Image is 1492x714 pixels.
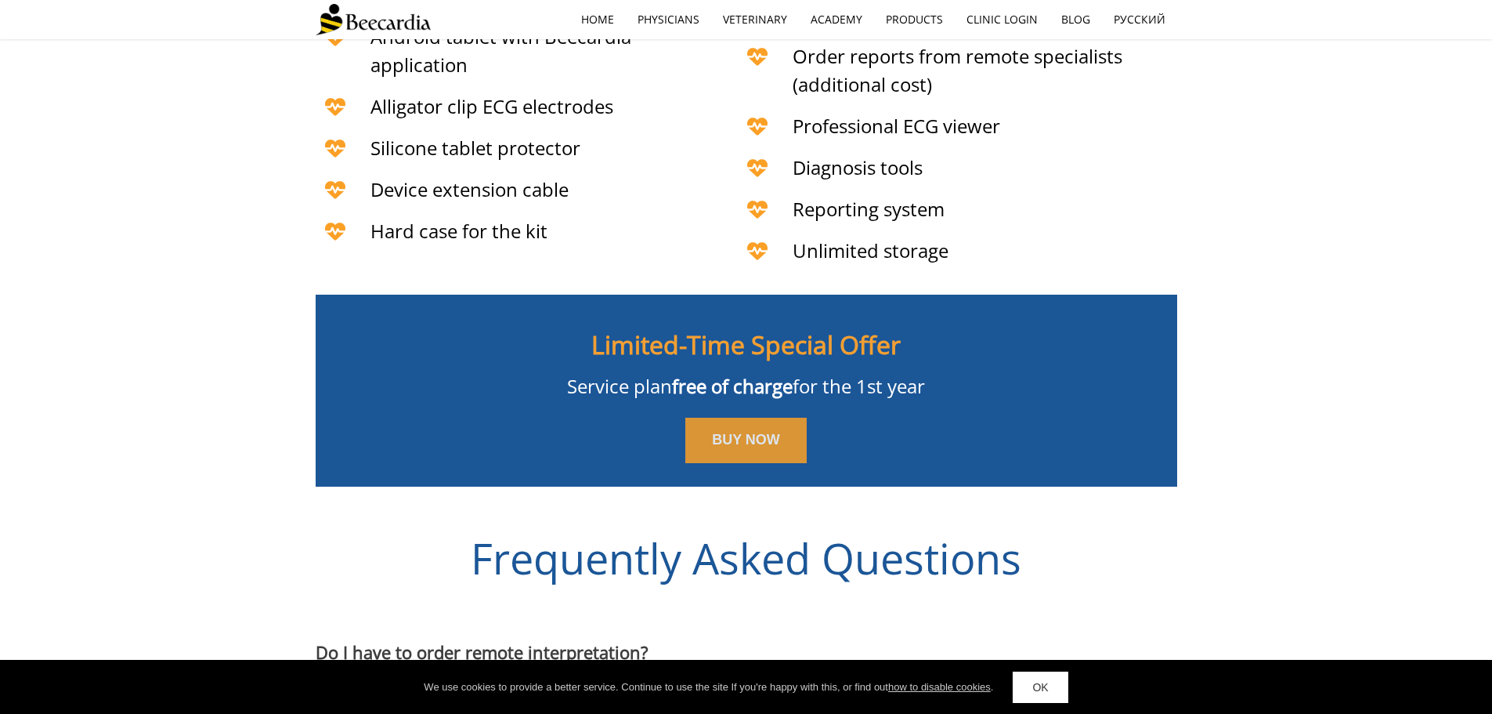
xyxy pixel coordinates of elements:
a: Veterinary [711,2,799,38]
span: Diagnosis tools [793,154,923,180]
span: Reporting system [793,196,945,222]
a: Blog [1049,2,1102,38]
span: Silicone tablet protector [370,135,580,161]
span: Do I have to order remote interpretation? [316,640,648,664]
a: OK [1013,672,1068,703]
span: BUY NOW [712,432,780,448]
span: Service plan [567,373,672,399]
span: for the 1st year [793,373,925,399]
a: how to disable cookies [888,681,991,693]
span: Alligator clip ECG electrodes [370,93,613,119]
a: Русский [1102,2,1177,38]
a: home [569,2,626,38]
a: Clinic Login [955,2,1049,38]
a: BUY NOW [685,418,807,463]
span: Limited-Time Special Offer [591,328,901,361]
a: Physicians [626,2,711,38]
span: Professional ECG viewer [793,113,1000,139]
span: Order reports from remote specialists (additional cost) [793,43,1122,97]
span: Frequently Asked Questions [471,529,1021,587]
span: Device extension cable [370,176,569,202]
a: Academy [799,2,874,38]
div: We use cookies to provide a better service. Continue to use the site If you're happy with this, o... [424,680,993,695]
img: Beecardia [316,4,431,35]
a: Products [874,2,955,38]
span: Hard case for the kit [370,218,547,244]
span: Unlimited storage [793,237,948,263]
span: free of charge [672,373,793,399]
